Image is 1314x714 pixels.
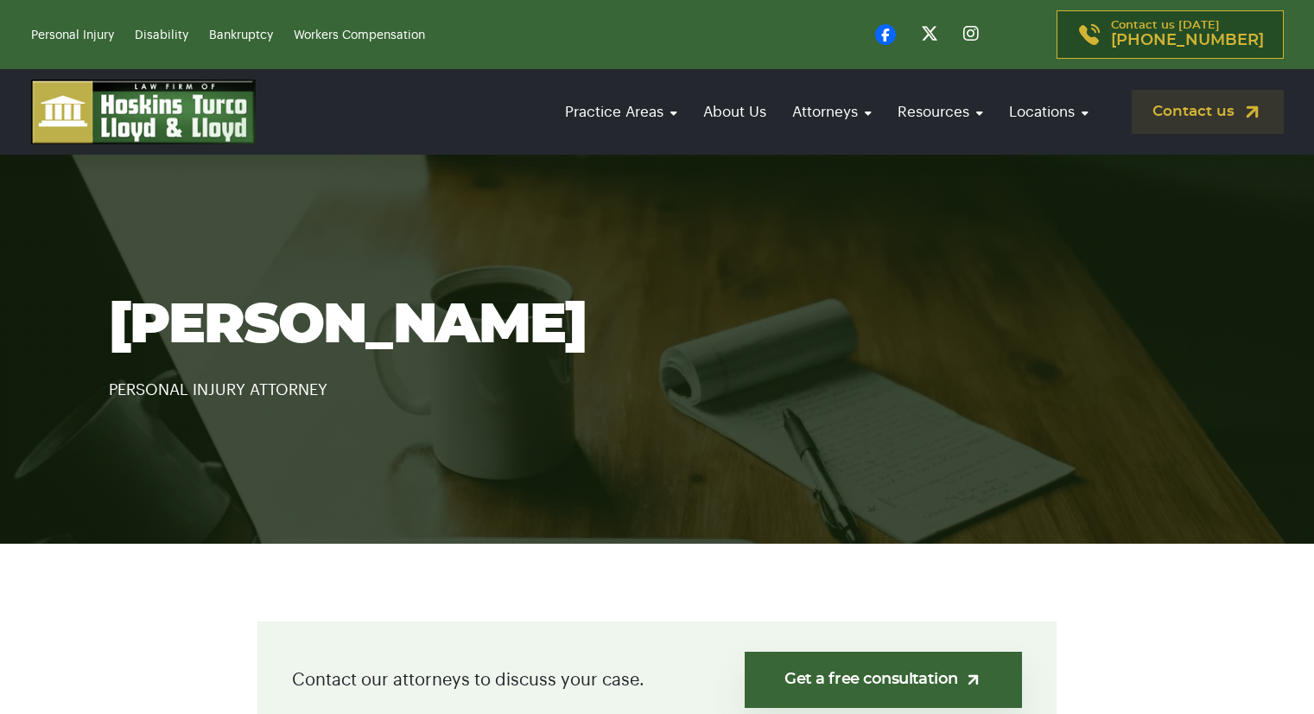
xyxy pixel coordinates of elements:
span: PERSONAL INJURY ATTORNEY [109,382,327,398]
a: Practice Areas [556,87,686,137]
img: arrow-up-right-light.svg [964,671,982,689]
a: Personal Injury [31,29,114,41]
a: Disability [135,29,188,41]
span: [PHONE_NUMBER] [1111,32,1264,49]
a: Contact us [DATE][PHONE_NUMBER] [1057,10,1284,59]
a: Get a free consultation [745,652,1022,708]
a: Attorneys [784,87,880,137]
a: Locations [1000,87,1097,137]
p: Contact us [DATE] [1111,20,1264,49]
a: Workers Compensation [294,29,425,41]
h1: [PERSON_NAME] [109,296,1206,356]
a: Contact us [1132,90,1284,134]
a: Bankruptcy [209,29,273,41]
a: About Us [695,87,775,137]
img: logo [31,80,256,144]
a: Resources [889,87,992,137]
